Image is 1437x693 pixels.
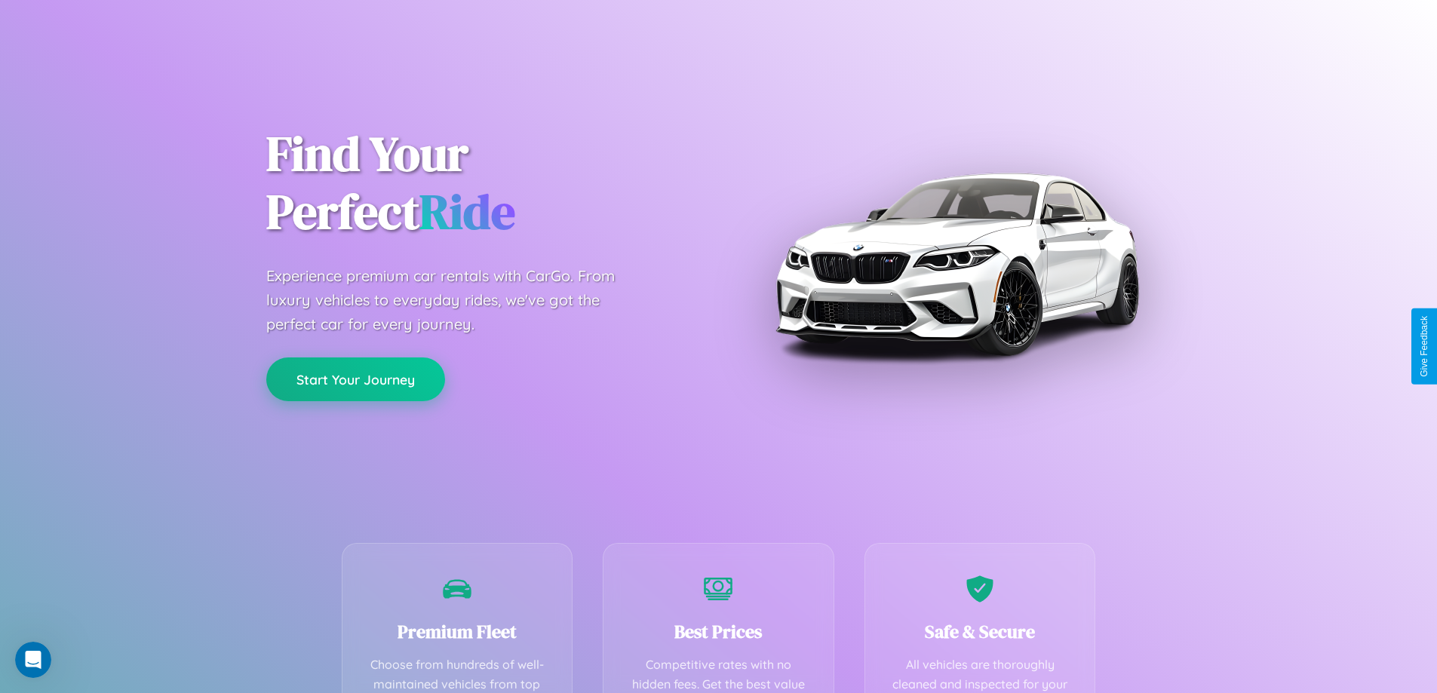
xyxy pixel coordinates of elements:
h3: Premium Fleet [365,619,550,644]
p: Experience premium car rentals with CarGo. From luxury vehicles to everyday rides, we've got the ... [266,264,643,336]
iframe: Intercom live chat [15,642,51,678]
h3: Safe & Secure [888,619,1073,644]
button: Start Your Journey [266,357,445,401]
h3: Best Prices [626,619,811,644]
h1: Find Your Perfect [266,125,696,241]
span: Ride [419,179,515,244]
img: Premium BMW car rental vehicle [768,75,1145,452]
div: Give Feedback [1419,316,1429,377]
